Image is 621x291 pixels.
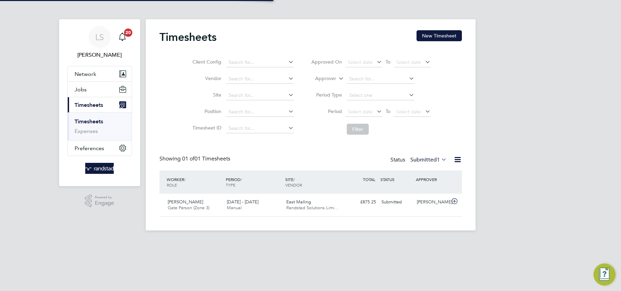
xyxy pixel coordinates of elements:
[594,264,616,286] button: Engage Resource Center
[190,75,221,81] label: Vendor
[190,59,221,65] label: Client Config
[347,91,414,100] input: Select one
[226,58,294,67] input: Search for...
[95,200,114,206] span: Engage
[363,177,375,182] span: TOTAL
[343,197,379,208] div: £875.25
[226,182,235,188] span: TYPE
[67,26,132,59] a: LS[PERSON_NAME]
[95,33,104,42] span: LS
[286,205,339,211] span: Randstad Solutions Limi…
[348,59,373,65] span: Select date
[348,109,373,115] span: Select date
[168,205,209,211] span: Gate Person (Zone 3)
[115,26,129,48] a: 20
[75,128,98,134] a: Expenses
[68,66,132,81] button: Network
[347,74,414,84] input: Search for...
[68,141,132,156] button: Preferences
[241,177,242,182] span: /
[159,155,232,163] div: Showing
[85,163,114,174] img: randstad-logo-retina.png
[85,194,114,208] a: Powered byEngage
[68,97,132,112] button: Timesheets
[75,71,96,77] span: Network
[75,118,103,125] a: Timesheets
[396,59,421,65] span: Select date
[182,155,230,162] span: 01 Timesheets
[227,205,242,211] span: Manual
[190,92,221,98] label: Site
[226,74,294,84] input: Search for...
[414,197,450,208] div: [PERSON_NAME]
[417,30,462,41] button: New Timesheet
[59,19,140,186] nav: Main navigation
[390,155,448,165] div: Status
[165,173,224,191] div: WORKER
[384,107,392,116] span: To
[159,30,217,44] h2: Timesheets
[226,91,294,100] input: Search for...
[67,51,132,59] span: Lewis Saunders
[226,107,294,117] input: Search for...
[95,194,114,200] span: Powered by
[437,156,440,163] span: 1
[124,29,132,37] span: 20
[414,173,450,186] div: APPROVER
[293,177,295,182] span: /
[182,155,195,162] span: 01 of
[67,163,132,174] a: Go to home page
[168,199,203,205] span: [PERSON_NAME]
[311,92,342,98] label: Period Type
[167,182,177,188] span: ROLE
[75,102,103,108] span: Timesheets
[75,145,104,152] span: Preferences
[384,57,392,66] span: To
[305,75,336,82] label: Approver
[396,109,421,115] span: Select date
[311,108,342,114] label: Period
[286,199,311,205] span: East Malling
[190,108,221,114] label: Position
[379,173,414,186] div: STATUS
[68,82,132,97] button: Jobs
[68,112,132,140] div: Timesheets
[224,173,284,191] div: PERIOD
[284,173,343,191] div: SITE
[190,125,221,131] label: Timesheet ID
[75,86,87,93] span: Jobs
[184,177,186,182] span: /
[379,197,414,208] div: Submitted
[311,59,342,65] label: Approved On
[227,199,258,205] span: [DATE] - [DATE]
[347,124,369,135] button: Filter
[226,124,294,133] input: Search for...
[285,182,302,188] span: VENDOR
[410,156,447,163] label: Submitted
